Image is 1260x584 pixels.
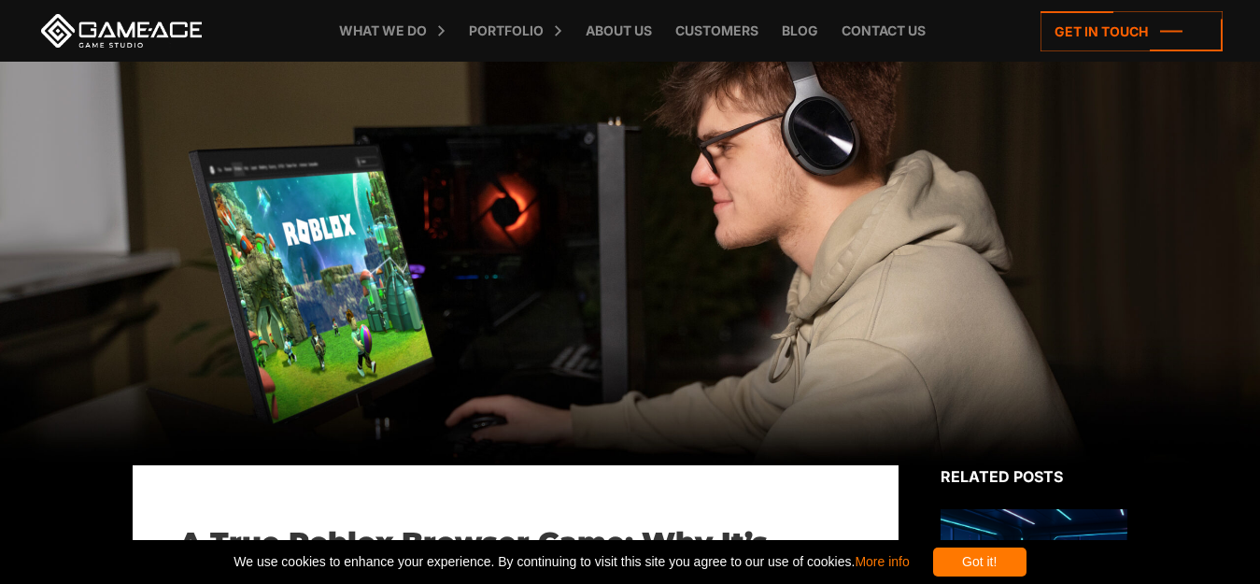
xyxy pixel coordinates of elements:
a: Get in touch [1041,11,1223,51]
a: More info [855,554,909,569]
div: Got it! [933,548,1026,577]
span: We use cookies to enhance your experience. By continuing to visit this site you agree to our use ... [234,548,909,577]
div: Related posts [941,465,1127,488]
